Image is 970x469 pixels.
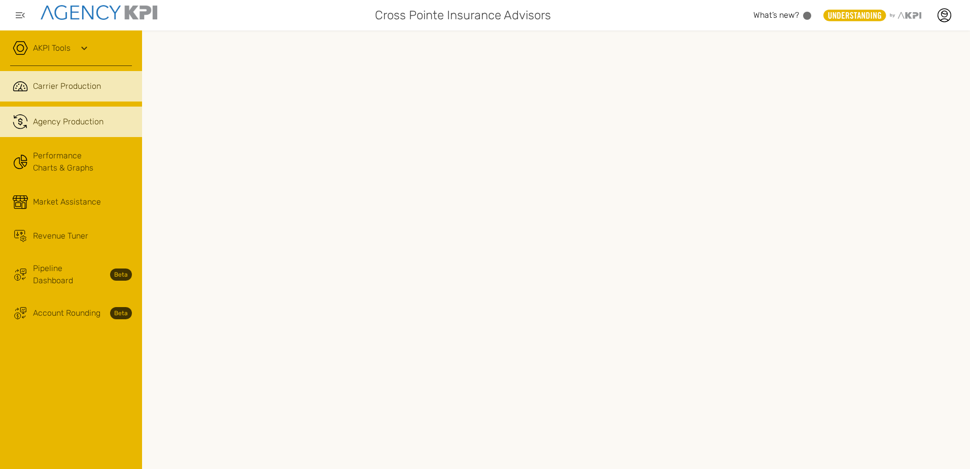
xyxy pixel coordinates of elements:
[33,196,101,208] span: Market Assistance
[33,230,88,242] span: Revenue Tuner
[33,116,103,128] span: Agency Production
[33,307,100,319] span: Account Rounding
[33,42,71,54] a: AKPI Tools
[110,269,132,281] strong: Beta
[33,80,101,92] span: Carrier Production
[375,6,551,24] span: Cross Pointe Insurance Advisors
[110,307,132,319] strong: Beta
[753,10,799,20] span: What’s new?
[41,5,157,20] img: agencykpi-logo-550x69-2d9e3fa8.png
[33,262,104,287] span: Pipeline Dashboard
